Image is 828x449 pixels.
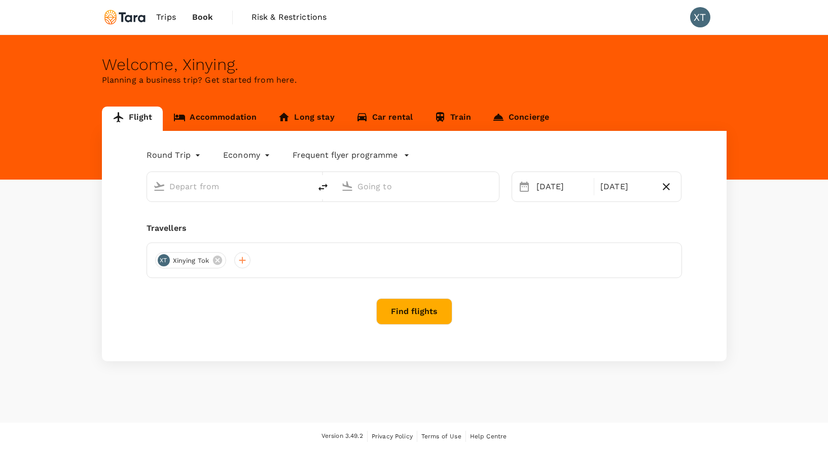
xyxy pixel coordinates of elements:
div: Economy [223,147,272,163]
a: Privacy Policy [372,431,413,442]
a: Flight [102,107,163,131]
a: Accommodation [163,107,267,131]
p: Frequent flyer programme [293,149,398,161]
input: Depart from [169,179,290,194]
p: Planning a business trip? Get started from here. [102,74,727,86]
span: Xinying Tok [167,256,215,266]
a: Train [423,107,482,131]
button: Open [492,185,494,187]
div: [DATE] [596,177,656,197]
button: Open [304,185,306,187]
span: Version 3.49.2 [321,431,363,441]
img: Tara Climate Ltd [102,6,149,28]
a: Terms of Use [421,431,461,442]
div: XT [690,7,710,27]
a: Car rental [345,107,424,131]
span: Risk & Restrictions [251,11,327,23]
button: delete [311,175,335,199]
input: Going to [357,179,478,194]
div: [DATE] [532,177,592,197]
div: XT [158,254,170,266]
button: Find flights [376,298,452,325]
a: Long stay [267,107,345,131]
button: Frequent flyer programme [293,149,410,161]
a: Concierge [482,107,560,131]
span: Terms of Use [421,433,461,440]
span: Help Centre [470,433,507,440]
a: Help Centre [470,431,507,442]
span: Book [192,11,213,23]
span: Trips [156,11,176,23]
div: Round Trip [147,147,203,163]
div: Welcome , Xinying . [102,55,727,74]
span: Privacy Policy [372,433,413,440]
div: XTXinying Tok [155,252,227,268]
div: Travellers [147,222,682,234]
